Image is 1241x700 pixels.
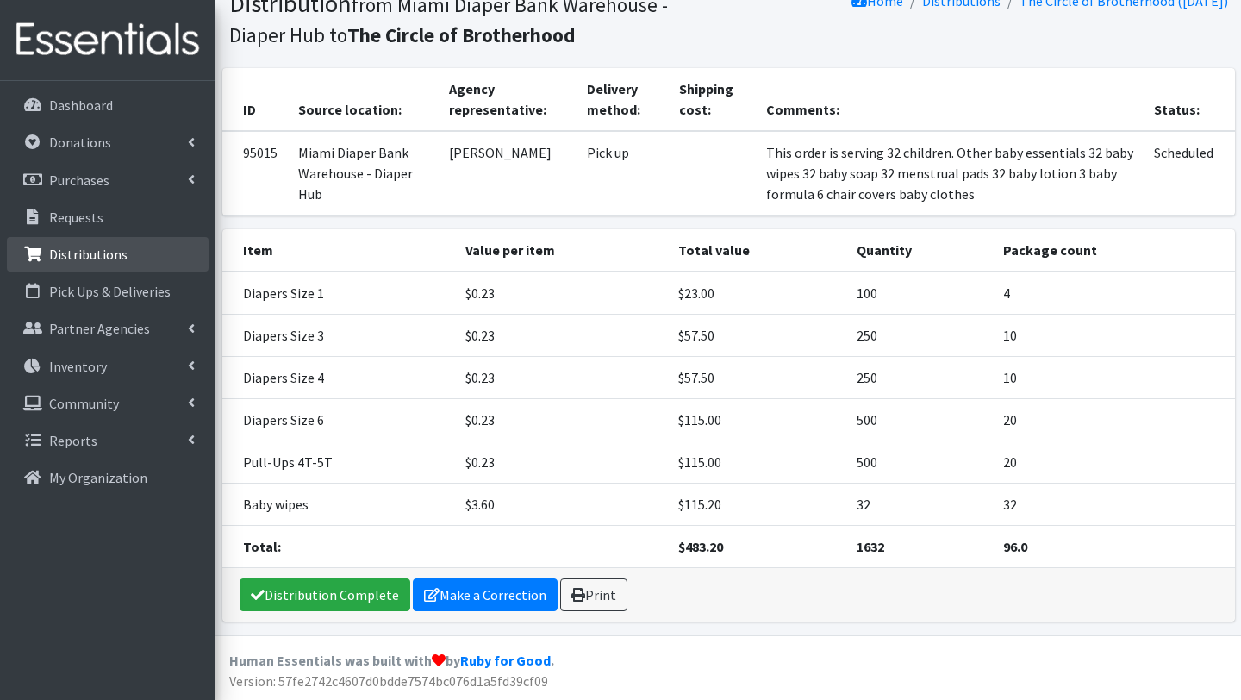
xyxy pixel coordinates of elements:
[668,229,846,272] th: Total value
[222,399,456,441] td: Diapers Size 6
[7,349,209,384] a: Inventory
[993,315,1234,357] td: 10
[49,395,119,412] p: Community
[846,441,993,484] td: 500
[222,68,288,131] th: ID
[455,441,668,484] td: $0.23
[1144,68,1234,131] th: Status:
[7,200,209,234] a: Requests
[857,538,884,555] strong: 1632
[347,22,576,47] b: The Circle of Brotherhood
[993,484,1234,526] td: 32
[288,131,439,216] td: Miami Diaper Bank Warehouse - Diaper Hub
[49,246,128,263] p: Distributions
[222,357,456,399] td: Diapers Size 4
[7,88,209,122] a: Dashboard
[993,272,1234,315] td: 4
[49,172,109,189] p: Purchases
[455,315,668,357] td: $0.23
[439,68,577,131] th: Agency representative:
[1144,131,1234,216] td: Scheduled
[49,283,171,300] p: Pick Ups & Deliveries
[7,163,209,197] a: Purchases
[668,399,846,441] td: $115.00
[668,484,846,526] td: $115.20
[846,357,993,399] td: 250
[49,320,150,337] p: Partner Agencies
[222,272,456,315] td: Diapers Size 1
[222,441,456,484] td: Pull-Ups 4T-5T
[243,538,281,555] strong: Total:
[993,229,1234,272] th: Package count
[668,441,846,484] td: $115.00
[577,131,669,216] td: Pick up
[229,652,554,669] strong: Human Essentials was built with by .
[222,315,456,357] td: Diapers Size 3
[7,274,209,309] a: Pick Ups & Deliveries
[668,272,846,315] td: $23.00
[49,469,147,486] p: My Organization
[756,131,1144,216] td: This order is serving 32 children. Other baby essentials 32 baby wipes 32 baby soap 32 menstrual ...
[222,229,456,272] th: Item
[229,672,548,690] span: Version: 57fe2742c4607d0bdde7574bc076d1a5fd39cf09
[7,460,209,495] a: My Organization
[7,237,209,272] a: Distributions
[993,441,1234,484] td: 20
[455,399,668,441] td: $0.23
[455,484,668,526] td: $3.60
[455,229,668,272] th: Value per item
[49,209,103,226] p: Requests
[288,68,439,131] th: Source location:
[756,68,1144,131] th: Comments:
[678,538,723,555] strong: $483.20
[455,357,668,399] td: $0.23
[240,578,410,611] a: Distribution Complete
[668,357,846,399] td: $57.50
[993,357,1234,399] td: 10
[1003,538,1027,555] strong: 96.0
[413,578,558,611] a: Make a Correction
[846,484,993,526] td: 32
[49,134,111,151] p: Donations
[460,652,551,669] a: Ruby for Good
[669,68,756,131] th: Shipping cost:
[846,399,993,441] td: 500
[455,272,668,315] td: $0.23
[668,315,846,357] td: $57.50
[846,229,993,272] th: Quantity
[7,423,209,458] a: Reports
[222,484,456,526] td: Baby wipes
[439,131,577,216] td: [PERSON_NAME]
[49,432,97,449] p: Reports
[846,272,993,315] td: 100
[49,97,113,114] p: Dashboard
[993,399,1234,441] td: 20
[7,311,209,346] a: Partner Agencies
[49,358,107,375] p: Inventory
[7,11,209,69] img: HumanEssentials
[560,578,627,611] a: Print
[222,131,288,216] td: 95015
[7,386,209,421] a: Community
[577,68,669,131] th: Delivery method:
[846,315,993,357] td: 250
[7,125,209,159] a: Donations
